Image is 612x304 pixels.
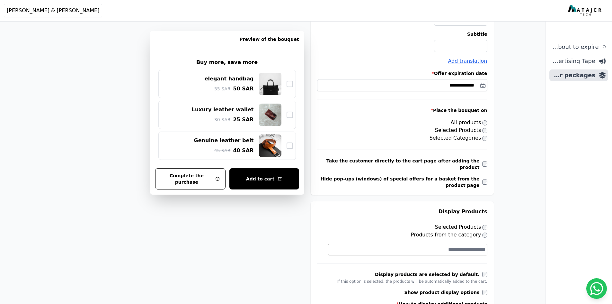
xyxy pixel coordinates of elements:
button: [PERSON_NAME] & [PERSON_NAME] [4,4,102,17]
img: elegant handbag [259,73,281,95]
font: Selected Products [435,127,481,133]
font: Hide pop-ups (windows) of special offers for a basket from the product page [321,176,480,188]
font: Offer expiration date [434,71,487,76]
font: Complete the purchase [170,173,204,185]
font: [PERSON_NAME] & [PERSON_NAME] [7,7,99,14]
font: 25 SAR [233,116,253,123]
font: Marsal - Advertising Tape [523,58,595,64]
font: Show product display options [404,290,480,295]
font: Buy more, save more [196,59,258,65]
img: Luxury leather wallet [259,104,281,126]
button: Complete the purchase [155,168,226,189]
button: Add translation [448,57,487,65]
font: Add translation [448,58,487,64]
font: 50 SAR [233,86,253,92]
font: Offer packages [546,72,595,78]
font: Place the bouquet on [433,108,487,113]
font: 40 SAR [233,147,253,153]
input: Selected Categories [482,136,487,141]
font: Display Products [439,208,487,215]
img: MatajerTech Logo [568,5,603,16]
input: Selected Products [482,225,487,230]
font: 30 SAR [214,117,231,122]
font: Selected Products [435,224,481,230]
font: 55 SAR [214,86,231,91]
font: If this option is selected, the products will be automatically added to the cart. [337,279,487,284]
font: elegant handbag [205,76,254,82]
font: Preview of the bouquet [239,37,299,42]
font: Selected Categories [430,135,481,141]
font: Products from the category [411,232,481,238]
font: Take the customer directly to the cart page after adding the product [326,158,479,170]
font: Add to cart [246,176,274,181]
font: Luxury leather wallet [192,106,254,113]
font: Genuine leather belt [194,137,254,143]
font: 45 SAR [214,148,231,153]
textarea: Search [328,246,485,253]
button: Add to cart [229,168,299,189]
font: Display products are selected by default. [375,272,479,277]
input: All products [482,120,487,125]
img: Genuine leather belt [259,134,281,157]
input: Products from the category [482,233,487,238]
font: Subtitle [467,32,487,37]
input: Selected Products [482,128,487,133]
font: All products [451,119,481,125]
